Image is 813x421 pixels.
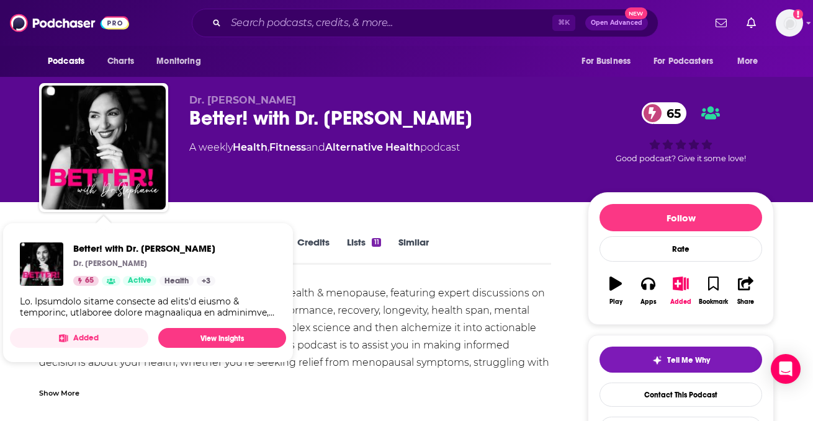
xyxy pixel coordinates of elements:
span: New [625,7,647,19]
a: Charts [99,50,141,73]
a: Better! with Dr. Stephanie [73,242,215,254]
span: For Podcasters [654,53,713,70]
a: Show notifications dropdown [742,12,761,33]
div: Share [737,298,754,306]
button: Bookmark [697,268,729,313]
div: Rate [600,236,762,262]
span: Monitoring [156,53,200,70]
img: Better! with Dr. Stephanie [20,242,63,286]
a: Active [123,276,156,286]
span: For Business [582,53,631,70]
img: User Profile [776,9,803,37]
a: 65 [642,102,687,124]
span: Active [128,275,151,287]
a: Credits [297,236,330,265]
div: 11 [372,238,380,247]
img: Podchaser - Follow, Share and Rate Podcasts [10,11,129,35]
div: Open Intercom Messenger [771,354,801,384]
div: Play [609,298,622,306]
a: 65 [73,276,99,286]
a: Health [159,276,194,286]
span: Better! with Dr. [PERSON_NAME] [73,242,215,254]
span: Open Advanced [591,20,642,26]
span: Dr. [PERSON_NAME] [189,94,296,106]
button: open menu [39,50,101,73]
div: Bookmark [699,298,728,306]
button: open menu [573,50,646,73]
p: Dr. [PERSON_NAME] [73,259,147,268]
div: Added [670,298,691,306]
button: Apps [632,268,664,313]
span: , [267,141,269,153]
button: open menu [645,50,731,73]
div: Lo. Ipsumdolo sitame consecte ad elits'd eiusmo & temporinc, utlaboree dolore magnaaliqua en admi... [20,296,276,318]
span: Charts [107,53,134,70]
span: and [306,141,325,153]
button: Follow [600,204,762,231]
span: ⌘ K [552,15,575,31]
div: 65Good podcast? Give it some love! [588,94,774,171]
span: Good podcast? Give it some love! [616,154,746,163]
button: Play [600,268,632,313]
button: open menu [148,50,217,73]
img: tell me why sparkle [652,355,662,365]
div: Apps [640,298,657,306]
div: A weekly podcast [189,140,460,155]
span: 65 [85,275,94,287]
span: Podcasts [48,53,84,70]
button: Added [665,268,697,313]
a: Health [233,141,267,153]
a: Similar [398,236,429,265]
a: Contact This Podcast [600,383,762,407]
a: View Insights [158,328,286,348]
button: Share [730,268,762,313]
a: Alternative Health [325,141,420,153]
a: Show notifications dropdown [711,12,732,33]
svg: Add a profile image [793,9,803,19]
span: Tell Me Why [667,355,710,365]
button: tell me why sparkleTell Me Why [600,347,762,373]
div: Search podcasts, credits, & more... [192,9,658,37]
a: Lists11 [347,236,380,265]
img: Better! with Dr. Stephanie [42,86,166,210]
button: open menu [729,50,774,73]
span: Logged in as experts [776,9,803,37]
a: Fitness [269,141,306,153]
button: Added [10,328,148,348]
a: +3 [197,276,215,286]
span: More [737,53,758,70]
button: Show profile menu [776,9,803,37]
span: 65 [654,102,687,124]
input: Search podcasts, credits, & more... [226,13,552,33]
button: Open AdvancedNew [585,16,648,30]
